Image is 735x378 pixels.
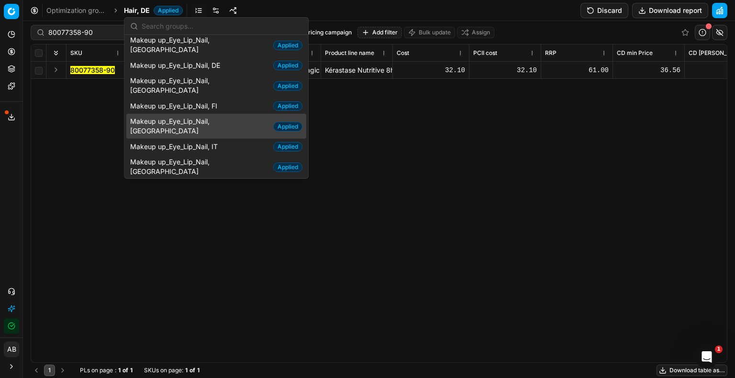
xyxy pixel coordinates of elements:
[130,367,133,374] strong: 1
[130,101,221,111] span: Makeup up_Eye_Lip_Nail, FI
[142,17,302,36] input: Search groups...
[70,65,115,75] button: 80077358-90
[57,365,68,376] button: Go to next page
[404,27,455,38] button: Bulk update
[273,162,302,172] span: Applied
[397,49,409,57] span: Cost
[397,65,465,75] div: 32.10
[31,365,68,376] nav: pagination
[4,342,19,357] button: AB
[617,65,680,75] div: 36.56
[122,367,128,374] strong: of
[70,66,115,74] mark: 80077358-90
[473,65,537,75] div: 32.10
[124,6,183,15] span: Hair, DEApplied
[46,6,183,15] nav: breadcrumb
[301,27,356,38] button: Pricing campaign
[50,47,62,59] button: Expand all
[48,28,153,37] input: Search by SKU or title
[189,367,195,374] strong: of
[617,49,653,57] span: CD min Price
[657,365,727,376] button: Download table as...
[4,342,19,356] span: AB
[124,6,150,15] span: Hair, DE
[357,27,402,38] button: Add filter
[44,365,55,376] button: 1
[46,6,108,15] a: Optimization groups
[80,367,113,374] span: PLs on page
[473,49,497,57] span: PCII cost
[130,142,222,151] span: Makeup up_Eye_Lip_Nail, IT
[715,346,723,353] span: 1
[130,76,269,95] span: Makeup up_Eye_Lip_Nail, [GEOGRAPHIC_DATA]
[197,367,200,374] strong: 1
[273,61,302,70] span: Applied
[130,35,269,54] span: Makeup up_Eye_Lip_Nail, [GEOGRAPHIC_DATA]
[545,49,557,57] span: RRP
[124,35,308,178] div: Suggestions
[273,41,302,50] span: Applied
[130,117,269,136] span: Makeup up_Eye_Lip_Nail, [GEOGRAPHIC_DATA]
[695,346,718,368] iframe: Intercom live chat
[130,61,224,70] span: Makeup up_Eye_Lip_Nail, DE
[325,65,389,75] div: Kérastase Nutritive 8h magic Night Serum Haarserum 90 ml
[185,367,188,374] strong: 1
[70,49,82,57] span: SKU
[50,64,62,76] button: Expand
[273,122,302,131] span: Applied
[130,157,269,176] span: Makeup up_Eye_Lip_Nail, [GEOGRAPHIC_DATA]
[273,101,302,111] span: Applied
[457,27,494,38] button: Assign
[325,49,374,57] span: Product line name
[632,3,708,18] button: Download report
[31,365,42,376] button: Go to previous page
[273,81,302,91] span: Applied
[545,65,609,75] div: 61.00
[273,142,302,151] span: Applied
[580,3,628,18] button: Discard
[80,367,133,374] div: :
[144,367,183,374] span: SKUs on page :
[118,367,121,374] strong: 1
